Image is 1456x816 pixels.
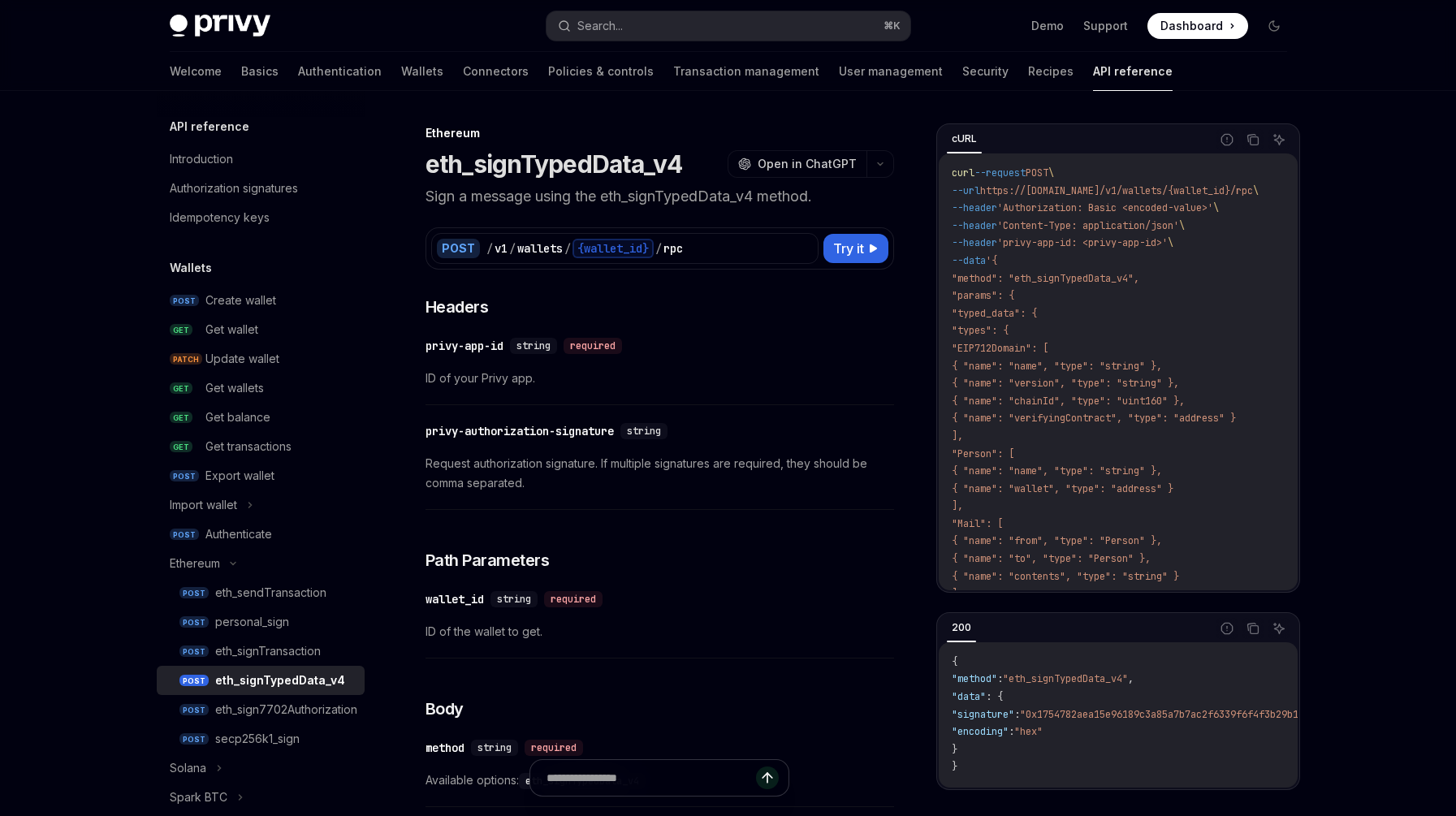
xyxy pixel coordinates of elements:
[426,369,894,388] span: ID of your Privy app.
[952,272,1139,285] span: "method": "eth_signTypedData_v4",
[1014,708,1020,721] span: :
[952,552,1151,565] span: { "name": "to", "type": "Person" },
[157,344,365,373] a: PATCHUpdate wallet
[952,587,957,600] span: ]
[241,52,279,91] a: Basics
[426,185,894,208] p: Sign a message using the eth_signTypedData_v4 method.
[1093,52,1173,91] a: API reference
[1268,618,1290,639] button: Ask AI
[952,570,1179,583] span: { "name": "contents", "type": "string" }
[962,52,1009,91] a: Security
[952,534,1162,547] span: { "name": "from", "type": "Person" },
[952,743,957,756] span: }
[157,203,365,232] a: Idempotency keys
[205,378,264,398] div: Get wallets
[215,583,326,602] div: eth_sendTransaction
[477,741,512,754] span: string
[952,342,1048,355] span: "EIP712Domain": [
[952,395,1185,408] span: { "name": "chainId", "type": "uint160" },
[1216,129,1238,150] button: Report incorrect code
[157,607,365,637] a: POSTpersonal_sign
[179,616,209,628] span: POST
[952,725,1009,738] span: "encoding"
[426,454,894,493] span: Request authorization signature. If multiple signatures are required, they should be comma separa...
[157,695,365,724] a: POSTeth_sign7702Authorization
[952,517,1003,530] span: "Mail": [
[516,339,551,352] span: string
[1268,129,1290,150] button: Ask AI
[157,637,365,666] a: POSTeth_signTransaction
[170,441,192,453] span: GET
[952,166,974,179] span: curl
[547,11,910,41] button: Search...⌘K
[426,740,464,756] div: method
[215,641,321,661] div: eth_signTransaction
[952,412,1236,425] span: { "name": "verifyingContract", "type": "address" }
[205,437,292,456] div: Get transactions
[170,324,192,336] span: GET
[1048,166,1054,179] span: \
[426,423,614,439] div: privy-authorization-signature
[170,758,206,778] div: Solana
[426,296,489,318] span: Headers
[655,240,662,257] div: /
[426,697,464,720] span: Body
[1031,18,1064,34] a: Demo
[577,16,623,36] div: Search...
[952,324,1009,337] span: "types": {
[986,690,1003,703] span: : {
[564,338,622,354] div: required
[1168,236,1173,249] span: \
[544,591,603,607] div: required
[179,733,209,745] span: POST
[1261,13,1287,39] button: Toggle dark mode
[205,408,270,427] div: Get balance
[157,145,365,174] a: Introduction
[497,593,531,606] span: string
[839,52,943,91] a: User management
[426,622,894,641] span: ID of the wallet to get.
[1160,18,1223,34] span: Dashboard
[952,289,1014,302] span: "params": {
[525,740,583,756] div: required
[215,671,345,690] div: eth_signTypedData_v4
[1003,672,1128,685] span: "eth_signTypedData_v4"
[952,672,997,685] span: "method"
[952,307,1037,320] span: "typed_data": {
[170,179,298,198] div: Authorization signatures
[1014,725,1043,738] span: "hex"
[170,554,220,573] div: Ethereum
[952,377,1179,390] span: { "name": "version", "type": "string" },
[952,430,963,443] span: ],
[952,499,963,512] span: ],
[170,529,199,541] span: POST
[463,52,529,91] a: Connectors
[997,672,1003,685] span: :
[986,254,997,267] span: '{
[215,700,357,719] div: eth_sign7702Authorization
[823,234,888,263] button: Try it
[1128,672,1134,685] span: ,
[426,591,484,607] div: wallet_id
[157,520,365,549] a: POSTAuthenticate
[179,645,209,658] span: POST
[572,239,654,258] div: {wallet_id}
[627,425,661,438] span: string
[205,525,272,544] div: Authenticate
[758,156,857,172] span: Open in ChatGPT
[1216,618,1238,639] button: Report incorrect code
[947,618,976,637] div: 200
[179,704,209,716] span: POST
[952,236,997,249] span: --header
[426,549,550,572] span: Path Parameters
[157,286,365,315] a: POSTCreate wallet
[517,240,563,257] div: wallets
[205,320,258,339] div: Get wallet
[157,432,365,461] a: GETGet transactions
[884,19,901,32] span: ⌘ K
[179,675,209,687] span: POST
[205,466,274,486] div: Export wallet
[401,52,443,91] a: Wallets
[1009,725,1014,738] span: :
[215,612,289,632] div: personal_sign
